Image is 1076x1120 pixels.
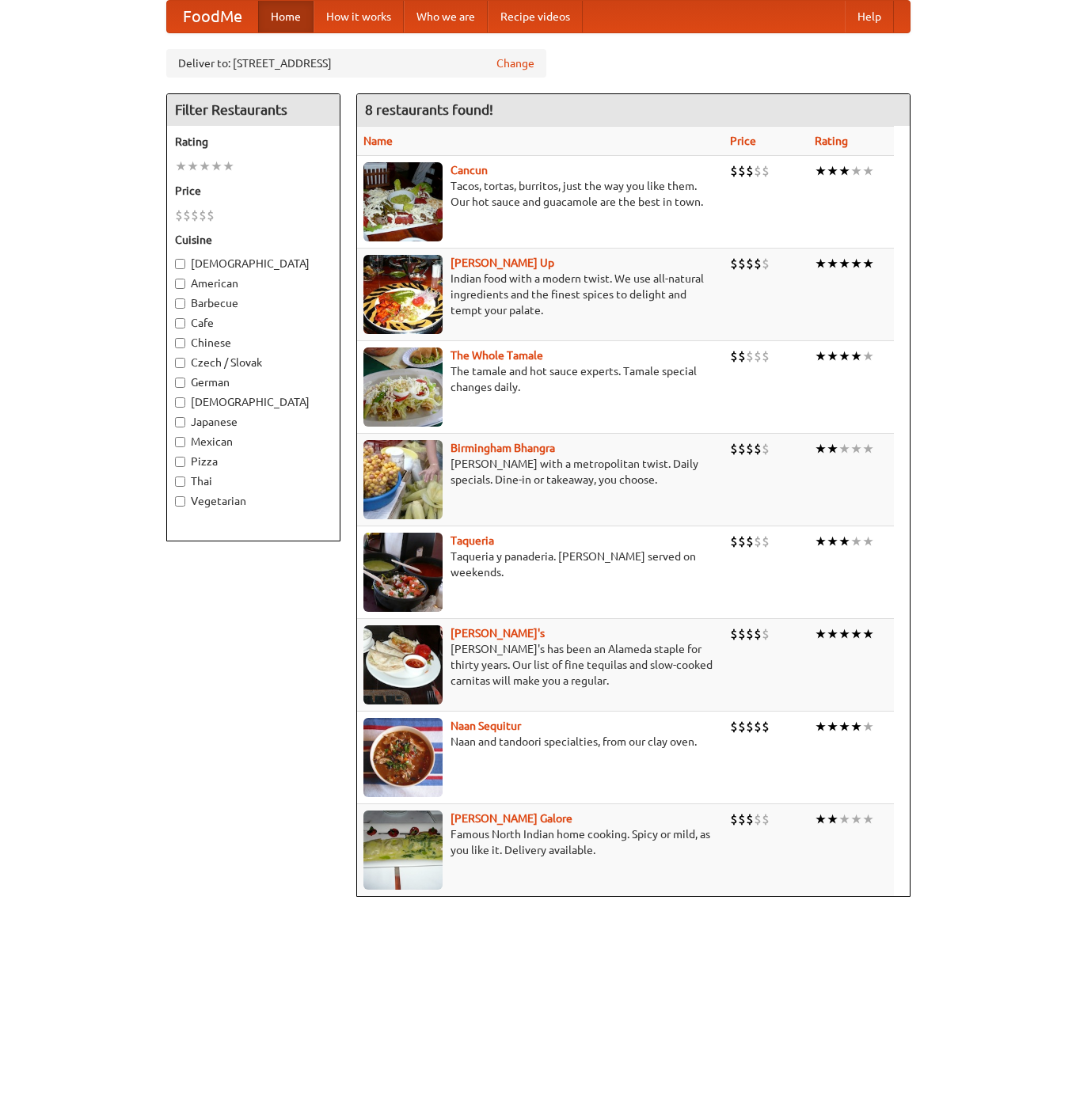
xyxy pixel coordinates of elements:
[175,295,332,311] label: Barbecue
[175,378,185,388] input: German
[850,533,862,550] li: ★
[746,440,754,457] li: $
[175,335,332,351] label: Chinese
[754,255,762,272] li: $
[850,718,862,735] li: ★
[175,476,185,487] input: Thai
[175,315,332,331] label: Cafe
[738,440,746,457] li: $
[838,533,850,550] li: ★
[175,454,332,469] label: Pizza
[815,811,827,828] li: ★
[838,255,850,272] li: ★
[838,440,850,457] li: ★
[730,718,738,735] li: $
[175,437,185,447] input: Mexican
[754,440,762,457] li: $
[175,394,332,410] label: [DEMOGRAPHIC_DATA]
[363,440,443,519] img: bhangra.jpg
[862,811,874,828] li: ★
[738,533,746,550] li: $
[175,434,332,450] label: Mexican
[815,440,827,457] li: ★
[850,440,862,457] li: ★
[183,207,191,224] li: $
[488,1,583,32] a: Recipe videos
[175,256,332,271] label: [DEMOGRAPHIC_DATA]
[496,55,534,71] a: Change
[815,625,827,643] li: ★
[363,135,393,147] a: Name
[738,347,746,365] li: $
[827,533,838,550] li: ★
[850,811,862,828] li: ★
[738,162,746,180] li: $
[451,627,545,640] b: [PERSON_NAME]'s
[850,162,862,180] li: ★
[838,718,850,735] li: ★
[838,347,850,365] li: ★
[363,549,717,580] p: Taqueria y panaderia. [PERSON_NAME] served on weekends.
[762,533,770,550] li: $
[451,442,555,454] b: Birmingham Bhangra
[746,255,754,272] li: $
[862,718,874,735] li: ★
[762,347,770,365] li: $
[762,162,770,180] li: $
[451,534,494,547] a: Taqueria
[738,625,746,643] li: $
[175,473,332,489] label: Thai
[850,347,862,365] li: ★
[199,158,211,175] li: ★
[175,457,185,467] input: Pizza
[175,374,332,390] label: German
[175,417,185,427] input: Japanese
[314,1,404,32] a: How it works
[363,178,717,210] p: Tacos, tortas, burritos, just the way you like them. Our hot sauce and guacamole are the best in ...
[838,811,850,828] li: ★
[827,255,838,272] li: ★
[363,533,443,612] img: taqueria.jpg
[363,255,443,334] img: curryup.jpg
[451,164,488,177] a: Cancun
[175,207,183,224] li: $
[730,440,738,457] li: $
[827,440,838,457] li: ★
[754,718,762,735] li: $
[862,162,874,180] li: ★
[746,347,754,365] li: $
[187,158,199,175] li: ★
[754,162,762,180] li: $
[815,162,827,180] li: ★
[850,625,862,643] li: ★
[199,207,207,224] li: $
[754,347,762,365] li: $
[175,397,185,408] input: [DEMOGRAPHIC_DATA]
[827,625,838,643] li: ★
[175,414,332,430] label: Japanese
[862,533,874,550] li: ★
[762,440,770,457] li: $
[451,349,543,362] a: The Whole Tamale
[746,811,754,828] li: $
[827,811,838,828] li: ★
[746,533,754,550] li: $
[365,102,493,117] ng-pluralize: 8 restaurants found!
[827,347,838,365] li: ★
[862,440,874,457] li: ★
[211,158,222,175] li: ★
[451,256,554,269] a: [PERSON_NAME] Up
[451,812,572,825] a: [PERSON_NAME] Galore
[175,183,332,199] h5: Price
[363,811,443,890] img: currygalore.jpg
[363,363,717,395] p: The tamale and hot sauce experts. Tamale special changes daily.
[363,826,717,858] p: Famous North Indian home cooking. Spicy or mild, as you like it. Delivery available.
[404,1,488,32] a: Who we are
[762,718,770,735] li: $
[746,162,754,180] li: $
[838,162,850,180] li: ★
[730,255,738,272] li: $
